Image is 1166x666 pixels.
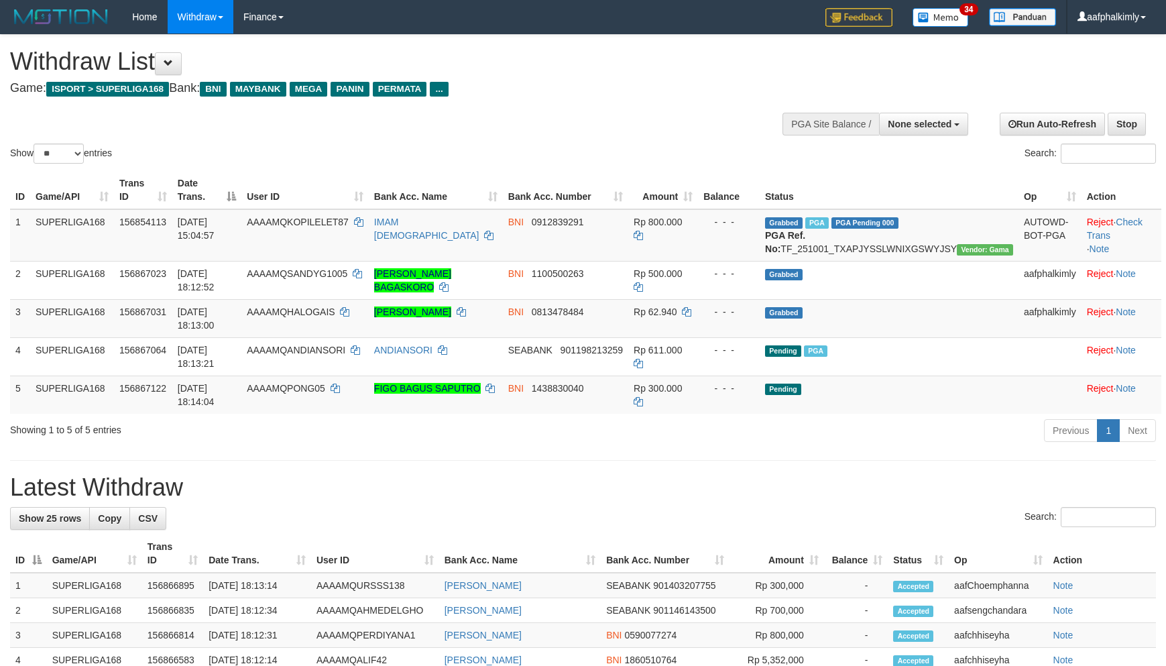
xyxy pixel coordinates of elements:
[374,268,451,292] a: [PERSON_NAME] BAGASKORO
[1000,113,1105,135] a: Run Auto-Refresh
[765,230,805,254] b: PGA Ref. No:
[893,581,933,592] span: Accepted
[1082,209,1161,262] td: · ·
[624,630,677,641] span: Copy 0590077274 to clipboard
[445,655,522,665] a: [PERSON_NAME]
[634,345,682,355] span: Rp 611.000
[178,383,215,407] span: [DATE] 18:14:04
[203,598,311,623] td: [DATE] 18:12:34
[765,217,803,229] span: Grabbed
[374,345,432,355] a: ANDIANSORI
[703,343,754,357] div: - - -
[1116,383,1136,394] a: Note
[805,217,829,229] span: Marked by aafchhiseyha
[311,535,439,573] th: User ID: activate to sort column ascending
[893,630,933,642] span: Accepted
[1018,209,1082,262] td: AUTOWD-BOT-PGA
[10,144,112,164] label: Show entries
[1082,171,1161,209] th: Action
[10,474,1156,501] h1: Latest Withdraw
[765,307,803,319] span: Grabbed
[331,82,369,97] span: PANIN
[601,535,730,573] th: Bank Acc. Number: activate to sort column ascending
[172,171,241,209] th: Date Trans.: activate to sort column descending
[30,171,114,209] th: Game/API: activate to sort column ascending
[47,535,142,573] th: Game/API: activate to sort column ascending
[1116,345,1136,355] a: Note
[1025,507,1156,527] label: Search:
[913,8,969,27] img: Button%20Memo.svg
[1087,268,1114,279] a: Reject
[98,513,121,524] span: Copy
[34,144,84,164] select: Showentries
[374,217,479,241] a: IMAM [DEMOGRAPHIC_DATA]
[703,305,754,319] div: - - -
[957,244,1013,256] span: Vendor URL: https://trx31.1velocity.biz
[959,3,978,15] span: 34
[1025,144,1156,164] label: Search:
[893,606,933,617] span: Accepted
[1082,376,1161,414] td: ·
[1116,307,1136,317] a: Note
[698,171,760,209] th: Balance
[730,623,824,648] td: Rp 800,000
[606,630,622,641] span: BNI
[824,623,888,648] td: -
[561,345,623,355] span: Copy 901198213259 to clipboard
[824,598,888,623] td: -
[241,171,369,209] th: User ID: activate to sort column ascending
[46,82,169,97] span: ISPORT > SUPERLIGA168
[1087,217,1114,227] a: Reject
[247,383,325,394] span: AAAAMQPONG05
[247,345,345,355] span: AAAAMQANDIANSORI
[10,82,764,95] h4: Game: Bank:
[949,623,1047,648] td: aafchhiseyha
[247,268,347,279] span: AAAAMQSANDYG1005
[653,605,715,616] span: Copy 901146143500 to clipboard
[47,598,142,623] td: SUPERLIGA168
[606,580,650,591] span: SEABANK
[824,573,888,598] td: -
[10,623,47,648] td: 3
[119,268,166,279] span: 156867023
[1018,171,1082,209] th: Op: activate to sort column ascending
[1018,261,1082,299] td: aafphalkimly
[311,623,439,648] td: AAAAMQPERDIYANA1
[532,307,584,317] span: Copy 0813478484 to clipboard
[445,630,522,641] a: [PERSON_NAME]
[606,605,650,616] span: SEABANK
[824,535,888,573] th: Balance: activate to sort column ascending
[89,507,130,530] a: Copy
[142,535,203,573] th: Trans ID: activate to sort column ascending
[508,307,524,317] span: BNI
[624,655,677,665] span: Copy 1860510764 to clipboard
[247,307,335,317] span: AAAAMQHALOGAIS
[119,217,166,227] span: 156854113
[30,337,114,376] td: SUPERLIGA168
[10,418,476,437] div: Showing 1 to 5 of 5 entries
[178,345,215,369] span: [DATE] 18:13:21
[879,113,968,135] button: None selected
[888,119,951,129] span: None selected
[532,217,584,227] span: Copy 0912839291 to clipboard
[373,82,427,97] span: PERMATA
[1053,580,1073,591] a: Note
[142,573,203,598] td: 156866895
[634,217,682,227] span: Rp 800.000
[203,623,311,648] td: [DATE] 18:12:31
[200,82,226,97] span: BNI
[634,383,682,394] span: Rp 300.000
[804,345,827,357] span: Marked by aafsengchandara
[114,171,172,209] th: Trans ID: activate to sort column ascending
[10,299,30,337] td: 3
[989,8,1056,26] img: panduan.png
[439,535,601,573] th: Bank Acc. Name: activate to sort column ascending
[369,171,503,209] th: Bank Acc. Name: activate to sort column ascending
[888,535,949,573] th: Status: activate to sort column ascending
[730,598,824,623] td: Rp 700,000
[765,269,803,280] span: Grabbed
[374,307,451,317] a: [PERSON_NAME]
[1087,307,1114,317] a: Reject
[1044,419,1098,442] a: Previous
[634,307,677,317] span: Rp 62.940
